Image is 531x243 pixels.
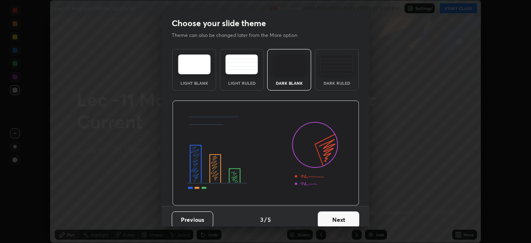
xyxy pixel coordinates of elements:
img: darkThemeBanner.d06ce4a2.svg [172,101,359,206]
button: Previous [172,211,213,228]
div: Dark Ruled [320,81,353,85]
div: Light Blank [178,81,211,85]
img: darkRuledTheme.de295e13.svg [320,54,353,74]
div: Light Ruled [225,81,258,85]
img: darkTheme.f0cc69e5.svg [273,54,306,74]
h4: 3 [260,215,263,224]
h2: Choose your slide theme [172,18,266,29]
img: lightTheme.e5ed3b09.svg [178,54,211,74]
p: Theme can also be changed later from the More option [172,32,306,39]
button: Next [318,211,359,228]
img: lightRuledTheme.5fabf969.svg [225,54,258,74]
div: Dark Blank [273,81,306,85]
h4: 5 [268,215,271,224]
h4: / [264,215,267,224]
